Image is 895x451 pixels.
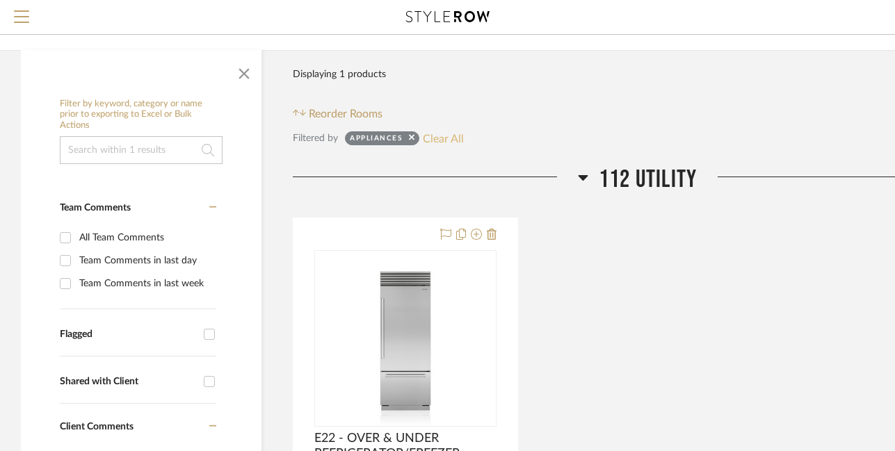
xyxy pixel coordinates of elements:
[423,129,464,147] button: Clear All
[79,272,213,295] div: Team Comments in last week
[293,131,338,146] div: Filtered by
[60,203,131,213] span: Team Comments
[350,133,402,147] div: Appliances
[79,249,213,272] div: Team Comments in last day
[326,252,485,425] img: E22 - OVER & UNDER REFRIGERATOR/FREEZER
[230,57,258,85] button: Close
[79,227,213,249] div: All Team Comments
[309,106,382,122] span: Reorder Rooms
[293,60,386,88] div: Displaying 1 products
[60,136,223,164] input: Search within 1 results
[60,329,197,341] div: Flagged
[60,99,223,131] h6: Filter by keyword, category or name prior to exporting to Excel or Bulk Actions
[293,106,382,122] button: Reorder Rooms
[599,165,697,195] span: 112 UTILITY
[60,376,197,388] div: Shared with Client
[60,422,134,432] span: Client Comments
